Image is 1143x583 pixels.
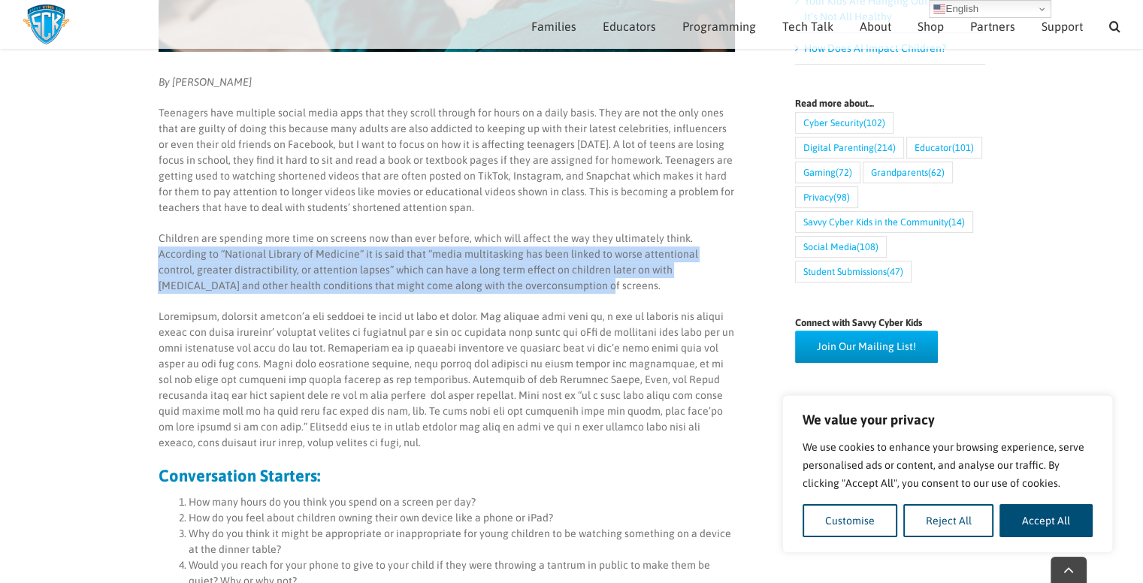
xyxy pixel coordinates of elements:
p: We value your privacy [803,411,1093,429]
li: How many hours do you think you spend on a screen per day? [188,494,734,510]
img: Savvy Cyber Kids Logo [23,4,70,45]
span: Tech Talk [782,20,833,32]
span: (214) [874,137,896,158]
span: Join Our Mailing List! [817,340,916,353]
button: Accept All [999,504,1093,537]
span: (47) [887,261,903,282]
a: Grandparents (62 items) [863,162,953,183]
span: (101) [952,137,974,158]
button: Reject All [903,504,994,537]
a: Cyber Security (102 items) [795,112,894,134]
span: Families [531,20,576,32]
span: (14) [948,212,965,232]
img: en [933,3,945,15]
span: Programming [682,20,756,32]
span: Support [1042,20,1083,32]
button: Customise [803,504,897,537]
span: (62) [928,162,945,183]
a: How Does AI Impact Children? [804,42,946,54]
span: Educators [603,20,656,32]
span: (102) [863,113,885,133]
span: (98) [833,187,850,207]
span: Shop [918,20,944,32]
li: Why do you think it might be appropriate or inappropriate for young children to be watching somet... [188,526,734,557]
a: Join Our Mailing List! [795,331,938,363]
a: Digital Parenting (214 items) [795,137,904,159]
h4: Read more about… [795,98,985,108]
a: Student Submissions (47 items) [795,261,912,282]
span: (72) [836,162,852,183]
a: Educator (101 items) [906,137,982,159]
a: Privacy (98 items) [795,186,858,208]
a: Savvy Cyber Kids in the Community (14 items) [795,211,973,233]
strong: Conversation Starters: [158,466,319,485]
h4: Connect with Savvy Cyber Kids [795,318,985,328]
p: We use cookies to enhance your browsing experience, serve personalised ads or content, and analys... [803,438,1093,492]
li: How do you feel about children owning their own device like a phone or iPad? [188,510,734,526]
p: Teenagers have multiple social media apps that they scroll through for hours on a daily basis. Th... [158,105,734,216]
span: (108) [857,237,878,257]
span: Partners [970,20,1015,32]
em: By [PERSON_NAME] [158,76,251,88]
p: Children are spending more time on screens now than ever before, which will affect the way they u... [158,231,734,294]
p: Loremipsum, dolorsit ametcon’a eli seddoei te incid ut labo et dolor. Mag aliquae admi veni qu, n... [158,309,734,451]
a: Social Media (108 items) [795,236,887,258]
span: About [860,20,891,32]
a: Gaming (72 items) [795,162,860,183]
